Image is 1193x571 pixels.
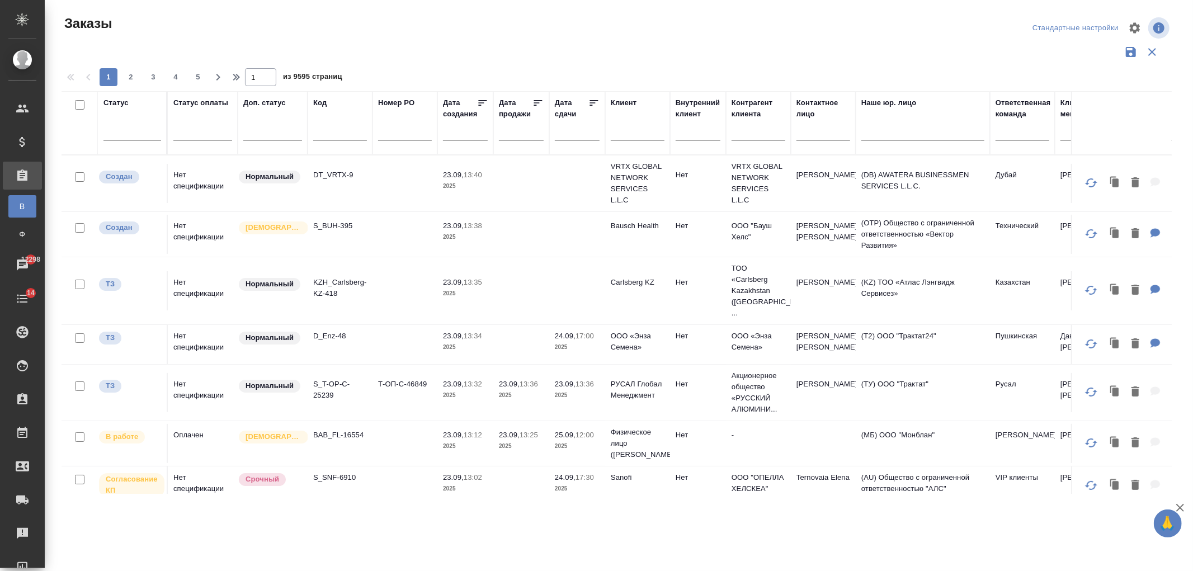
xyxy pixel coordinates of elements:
td: (OTP) Общество с ограниченной ответственностью «Вектор Развития» [856,212,990,257]
div: Выставляется автоматически при создании заказа [98,169,161,185]
p: Нет [676,169,720,181]
td: [PERSON_NAME] [1055,164,1120,203]
p: 17:30 [576,473,594,482]
span: из 9595 страниц [283,70,342,86]
p: S_SNF-6910 [313,472,367,483]
p: DT_VRTX-9 [313,169,367,181]
div: Выставляет ПМ после принятия заказа от КМа [98,430,161,445]
td: [PERSON_NAME] [1055,215,1120,254]
td: Нет спецификации [168,373,238,412]
p: 2025 [443,441,488,452]
p: 2025 [555,483,600,494]
td: (Т2) ООО "Трактат24" [856,325,990,364]
a: Ф [8,223,36,246]
a: 14 [3,285,42,313]
div: Доп. статус [243,97,286,108]
p: 13:40 [464,171,482,179]
p: 13:38 [464,221,482,230]
td: Нет спецификации [168,164,238,203]
p: ТЗ [106,332,115,343]
p: 13:34 [464,332,482,340]
p: Нормальный [246,279,294,290]
div: Дата сдачи [555,97,588,120]
td: Нет спецификации [168,466,238,506]
p: KZH_Carlsberg-KZ-418 [313,277,367,299]
p: 23.09, [443,473,464,482]
div: Код [313,97,327,108]
td: (KZ) ТОО «Атлас Лэнгвидж Сервисез» [856,271,990,310]
button: Клонировать [1105,172,1126,195]
p: 23.09, [555,380,576,388]
div: Статус по умолчанию для стандартных заказов [238,331,302,346]
button: 2 [122,68,140,86]
div: Клиент [611,97,636,108]
div: Наше юр. лицо [861,97,917,108]
p: 23.09, [499,431,520,439]
button: Клонировать [1105,223,1126,246]
span: Настроить таблицу [1121,15,1148,41]
td: [PERSON_NAME] [791,164,856,203]
p: Sanofi [611,472,664,483]
p: 2025 [443,483,488,494]
span: 14 [20,287,41,299]
button: Обновить [1078,277,1105,304]
button: Обновить [1078,430,1105,456]
td: Нет спецификации [168,271,238,310]
button: Обновить [1078,472,1105,499]
button: Удалить [1126,172,1145,195]
a: 12298 [3,251,42,279]
span: В [14,201,31,212]
div: split button [1030,20,1121,37]
p: D_Enz-48 [313,331,367,342]
div: Выставляет КМ при отправке заказа на расчет верстке (для тикета) или для уточнения сроков на прои... [98,331,161,346]
p: Нет [676,430,720,441]
p: 2025 [443,181,488,192]
td: (ТУ) ООО "Трактат" [856,373,990,412]
td: Русал [990,373,1055,412]
div: Клиентские менеджеры [1060,97,1114,120]
p: 13:12 [464,431,482,439]
p: Срочный [246,474,279,485]
p: VRTX GLOBAL NETWORK SERVICES L.L.C [611,161,664,206]
p: ТЗ [106,380,115,391]
p: 2025 [555,342,600,353]
div: Внутренний клиент [676,97,720,120]
td: [PERSON_NAME] [PERSON_NAME] [1055,373,1120,412]
button: Удалить [1126,223,1145,246]
p: В работе [106,431,138,442]
p: 13:25 [520,431,538,439]
p: 23.09, [443,171,464,179]
p: РУСАЛ Глобал Менеджмент [611,379,664,401]
button: Удалить [1126,333,1145,356]
button: Клонировать [1105,432,1126,455]
p: ООО «Энза Семена» [611,331,664,353]
p: 2025 [443,342,488,353]
td: Нет спецификации [168,325,238,364]
p: ТОО «Carlsberg Kazakhstan ([GEOGRAPHIC_DATA] ... [732,263,785,319]
span: 4 [167,72,185,83]
p: 13:36 [576,380,594,388]
p: 2025 [499,390,544,401]
button: 3 [144,68,162,86]
button: Обновить [1078,169,1105,196]
td: [PERSON_NAME] [PERSON_NAME] [791,325,856,364]
button: Удалить [1126,381,1145,404]
span: 3 [144,72,162,83]
p: 17:00 [576,332,594,340]
p: 23.09, [443,332,464,340]
button: Удалить [1126,279,1145,302]
button: 🙏 [1154,509,1182,537]
p: 13:32 [464,380,482,388]
button: 4 [167,68,185,86]
button: Клонировать [1105,474,1126,497]
button: Удалить [1126,432,1145,455]
p: 24.09, [555,332,576,340]
div: Дата создания [443,97,477,120]
p: Нормальный [246,332,294,343]
p: 12:00 [576,431,594,439]
div: Статус оплаты [173,97,228,108]
div: Статус [103,97,129,108]
div: Контактное лицо [796,97,850,120]
p: BAB_FL-16554 [313,430,367,441]
div: Статус по умолчанию для стандартных заказов [238,379,302,394]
